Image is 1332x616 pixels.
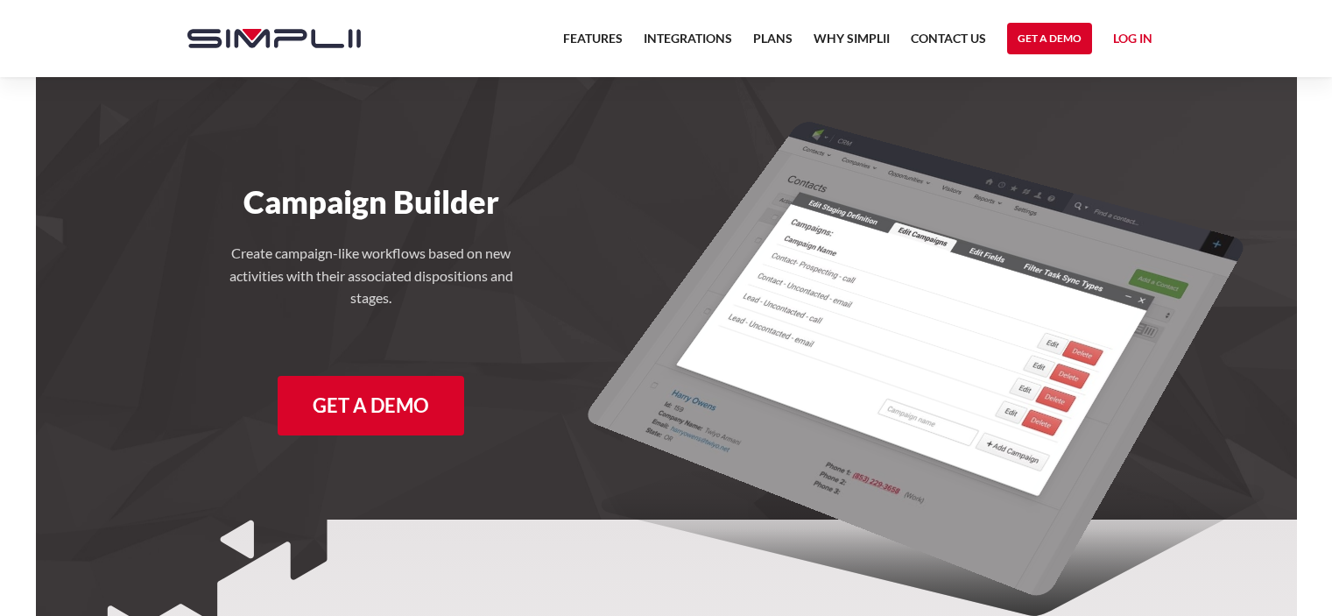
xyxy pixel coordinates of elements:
a: Features [563,28,623,60]
img: Simplii [187,29,361,48]
h4: Create campaign-like workflows based on new activities with their associated dispositions and sta... [214,242,529,309]
a: Why Simplii [814,28,890,60]
a: Get a Demo [1007,23,1092,54]
a: Integrations [644,28,732,60]
a: Plans [753,28,793,60]
a: Log in [1113,28,1152,54]
h1: Campaign Builder [170,182,574,221]
a: Get a Demo [278,376,464,435]
a: Contact US [911,28,986,60]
